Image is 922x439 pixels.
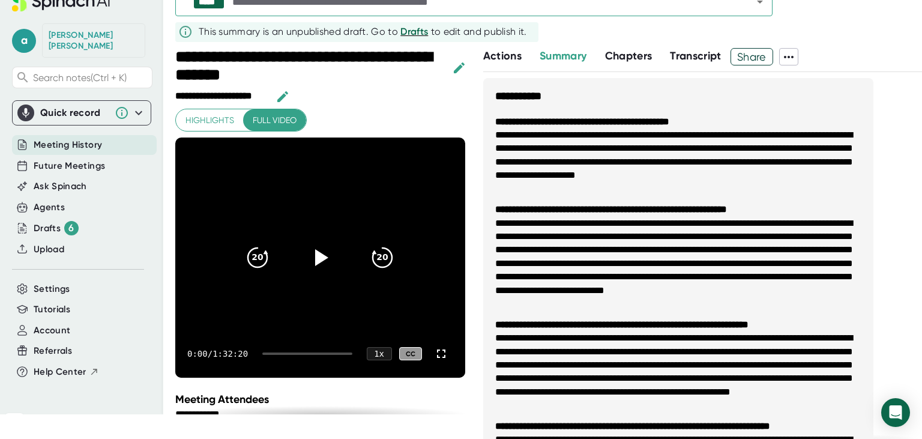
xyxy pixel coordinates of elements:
[34,365,86,379] span: Help Center
[185,113,234,128] span: Highlights
[400,26,428,37] span: Drafts
[540,49,586,62] span: Summary
[33,72,149,83] span: Search notes (Ctrl + K)
[34,303,70,316] button: Tutorials
[64,221,79,235] div: 6
[34,365,99,379] button: Help Center
[34,243,64,256] button: Upload
[34,159,105,173] button: Future Meetings
[670,49,722,62] span: Transcript
[731,46,773,67] span: Share
[5,413,24,432] button: Collapse sidebar
[34,180,87,193] button: Ask Spinach
[399,347,422,361] div: CC
[175,393,468,406] div: Meeting Attendees
[731,48,773,65] button: Share
[670,48,722,64] button: Transcript
[49,30,139,51] div: Andy Huntley
[187,349,248,359] div: 0:00 / 1:32:20
[34,138,102,152] button: Meeting History
[400,25,428,39] button: Drafts
[34,201,65,214] button: Agents
[605,48,652,64] button: Chapters
[253,113,297,128] span: Full video
[17,101,146,125] div: Quick record
[34,324,70,338] button: Account
[881,398,910,427] div: Open Intercom Messenger
[483,49,522,62] span: Actions
[367,347,392,360] div: 1 x
[540,48,586,64] button: Summary
[34,344,72,358] button: Referrals
[34,221,79,235] div: Drafts
[243,109,306,132] button: Full video
[40,107,109,119] div: Quick record
[34,282,70,296] button: Settings
[34,221,79,235] button: Drafts 6
[12,29,36,53] span: a
[605,49,652,62] span: Chapters
[199,25,527,39] div: This summary is an unpublished draft. Go to to edit and publish it.
[176,109,244,132] button: Highlights
[483,48,522,64] button: Actions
